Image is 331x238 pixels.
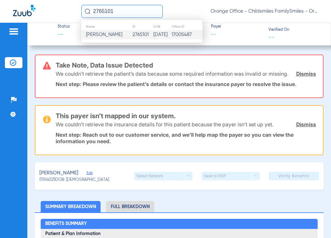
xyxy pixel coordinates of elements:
[56,121,273,128] p: We couldn’t retrieve the insurance details for this patient because the payer isn’t set up yet.
[298,207,331,238] iframe: Chat Widget
[8,28,19,35] img: hamburger-icon
[56,70,288,77] p: We couldn’t retrieve the patient’s data because some required information was invalid or missing.
[85,8,90,14] img: Search Icon
[81,23,132,30] th: Name
[211,8,318,15] span: Orange Office - Childsmiles FamilySmiles - Orange St Dental Associates LLC - Orange General DBA A...
[296,121,316,128] a: Dismiss
[106,201,154,212] li: Full Breakdown
[41,201,101,212] li: Summary Breakdown
[56,132,316,144] p: Next step: Reach out to our customer service, and we’ll help map the payer so you can view the in...
[269,27,321,33] span: Verified On
[43,116,51,123] img: warning-icon
[171,30,202,39] td: 17005487
[211,31,263,39] span: --
[13,5,35,16] img: Zuub Logo
[81,5,163,18] input: Search for patients
[56,81,316,87] p: Next step: Please review the patient’s details or contact the insurance payer to resolve the issue.
[39,169,78,177] span: [PERSON_NAME]
[56,62,316,69] h3: Take Note, Data Issue Detected
[58,24,70,30] span: Status
[56,113,316,119] h3: This payer isn’t mapped in our system.
[39,177,109,183] span: (1394021) DOB: [DEMOGRAPHIC_DATA]
[41,219,318,229] h2: Benefits Summary
[269,33,274,40] span: --
[132,23,153,30] th: ID
[211,24,263,30] span: Payer
[153,30,171,39] td: [DATE]
[58,31,70,39] span: --
[132,30,153,39] td: 2765101
[87,171,92,177] span: Edit
[296,70,316,77] a: Dismiss
[43,62,51,69] img: error-icon
[171,23,202,30] th: Office ID
[153,23,171,30] th: DOB
[86,32,122,37] span: [PERSON_NAME]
